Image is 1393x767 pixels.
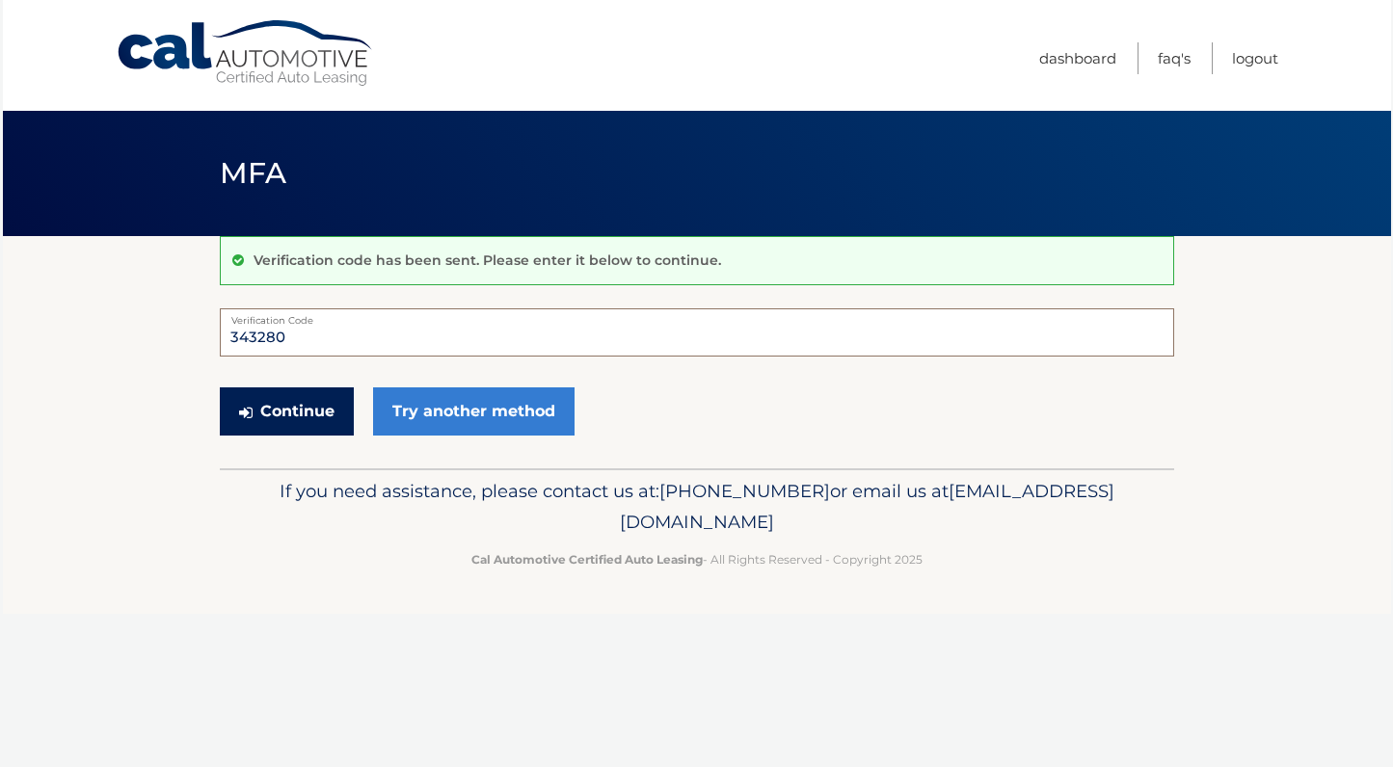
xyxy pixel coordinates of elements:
a: Logout [1232,42,1278,74]
a: FAQ's [1158,42,1191,74]
a: Cal Automotive [116,19,376,88]
label: Verification Code [220,308,1174,324]
input: Verification Code [220,308,1174,357]
button: Continue [220,387,354,436]
p: Verification code has been sent. Please enter it below to continue. [254,251,721,269]
span: [PHONE_NUMBER] [659,480,830,502]
span: [EMAIL_ADDRESS][DOMAIN_NAME] [620,480,1114,533]
strong: Cal Automotive Certified Auto Leasing [471,552,703,567]
a: Try another method [373,387,575,436]
a: Dashboard [1039,42,1116,74]
p: If you need assistance, please contact us at: or email us at [232,476,1162,538]
p: - All Rights Reserved - Copyright 2025 [232,549,1162,569]
span: MFA [220,155,287,191]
